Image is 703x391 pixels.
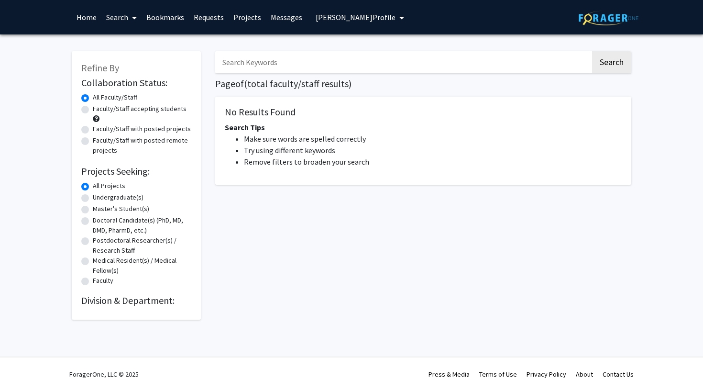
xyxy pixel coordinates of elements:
button: Search [592,51,631,73]
a: Press & Media [428,370,470,379]
span: Refine By [81,62,119,74]
label: Medical Resident(s) / Medical Fellow(s) [93,256,191,276]
a: Search [101,0,142,34]
label: Postdoctoral Researcher(s) / Research Staff [93,235,191,256]
h2: Division & Department: [81,295,191,306]
li: Remove filters to broaden your search [244,156,622,168]
a: Terms of Use [479,370,517,379]
a: Projects [229,0,266,34]
input: Search Keywords [215,51,591,73]
a: Home [72,0,101,34]
span: Search Tips [225,123,265,132]
a: About [576,370,593,379]
label: Master's Student(s) [93,204,149,214]
label: Faculty/Staff accepting students [93,104,187,114]
label: Undergraduate(s) [93,192,143,202]
h1: Page of ( total faculty/staff results) [215,78,631,89]
a: Messages [266,0,307,34]
nav: Page navigation [215,194,631,216]
a: Contact Us [603,370,634,379]
h5: No Results Found [225,106,622,118]
label: Faculty [93,276,113,286]
label: All Projects [93,181,125,191]
li: Try using different keywords [244,145,622,156]
label: Doctoral Candidate(s) (PhD, MD, DMD, PharmD, etc.) [93,215,191,235]
h2: Collaboration Status: [81,77,191,89]
a: Bookmarks [142,0,189,34]
h2: Projects Seeking: [81,166,191,177]
label: Faculty/Staff with posted remote projects [93,135,191,156]
span: [PERSON_NAME] Profile [316,12,395,22]
li: Make sure words are spelled correctly [244,133,622,145]
a: Privacy Policy [527,370,566,379]
a: Requests [189,0,229,34]
div: ForagerOne, LLC © 2025 [69,357,139,391]
label: Faculty/Staff with posted projects [93,124,191,134]
label: All Faculty/Staff [93,92,137,102]
img: ForagerOne Logo [579,11,638,25]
